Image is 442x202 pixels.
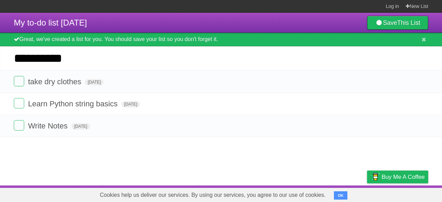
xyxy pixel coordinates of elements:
a: Developers [298,187,326,200]
span: Write Notes [28,122,69,130]
a: SaveThis List [367,16,428,30]
a: Buy me a coffee [367,171,428,183]
span: My to-do list [DATE] [14,18,87,27]
a: Terms [335,187,350,200]
label: Done [14,76,24,86]
span: [DATE] [71,123,90,129]
label: Done [14,98,24,108]
span: [DATE] [122,101,140,107]
span: [DATE] [85,79,104,85]
a: Privacy [358,187,376,200]
span: Buy me a coffee [382,171,425,183]
img: Buy me a coffee [371,171,380,183]
span: Learn Python string basics [28,99,119,108]
a: About [275,187,290,200]
a: Suggest a feature [385,187,428,200]
b: This List [397,19,420,26]
label: Done [14,120,24,131]
span: Cookies help us deliver our services. By using our services, you agree to our use of cookies. [93,188,333,202]
span: take dry clothes [28,77,83,86]
button: OK [334,191,347,200]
